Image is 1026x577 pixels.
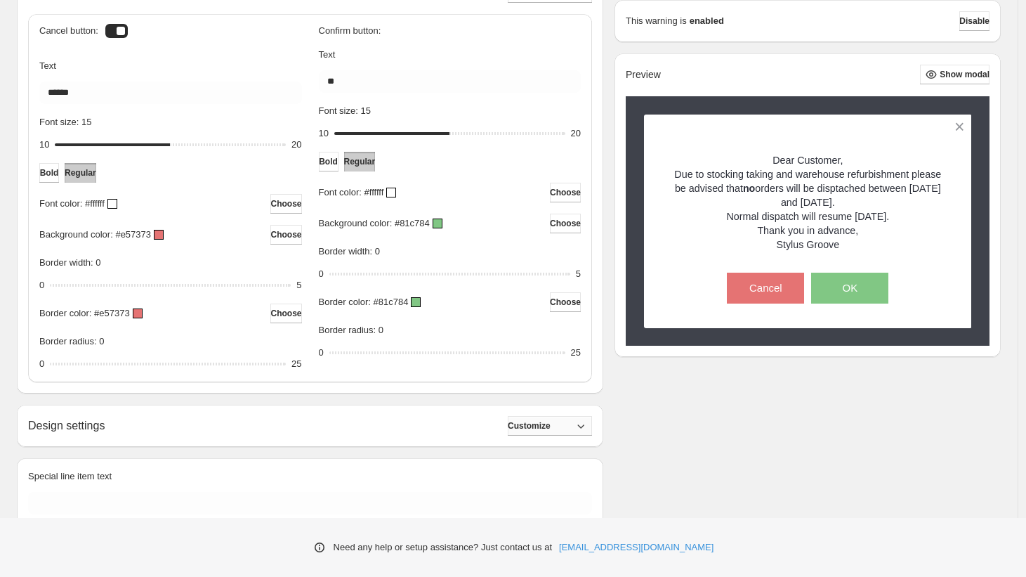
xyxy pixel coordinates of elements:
h2: Preview [626,69,661,81]
span: Choose [270,308,301,319]
span: 10 [319,128,329,138]
h3: Cancel button: [39,25,98,37]
span: 0 [39,280,44,290]
p: Stylus Groove [669,238,947,252]
h2: Design settings [28,419,105,432]
div: 25 [291,357,301,371]
strong: enabled [690,14,724,28]
button: Choose [270,225,301,245]
span: Special line item text [28,471,112,481]
span: Choose [550,218,581,229]
div: 5 [296,278,301,292]
p: Font color: #ffffff [319,186,384,200]
span: Choose [550,297,581,308]
span: 10 [39,139,49,150]
p: Background color: #81c784 [319,216,430,231]
body: Rich Text Area. Press ALT-0 for help. [6,11,557,134]
button: Choose [270,304,301,323]
span: Font size: 15 [319,105,371,116]
span: Choose [270,198,301,209]
span: Regular [65,167,96,179]
button: Bold [39,163,59,183]
div: 20 [291,138,301,152]
button: Disable [959,11,989,31]
span: 0 [319,347,324,358]
button: Regular [65,163,96,183]
button: Bold [319,152,338,171]
div: 5 [576,267,581,281]
button: Cancel [727,273,804,304]
button: Choose [270,194,301,214]
a: [EMAIL_ADDRESS][DOMAIN_NAME] [559,540,713,555]
button: Show modal [920,65,989,84]
button: Customize [508,416,592,436]
p: Dear Customer, [669,153,947,167]
h3: Confirm button: [319,25,581,37]
span: Regular [344,156,376,167]
p: Thank you in advance, [669,223,947,238]
span: Bold [319,156,338,167]
span: Text [39,60,56,71]
span: 0 [39,358,44,369]
span: Font size: 15 [39,117,91,127]
span: Disable [959,15,989,27]
span: Show modal [940,69,989,80]
span: Border width: 0 [39,257,100,268]
p: This warning is [626,14,687,28]
p: Font color: #ffffff [39,197,105,211]
p: Background color: #e57373 [39,228,151,242]
span: Text [319,49,336,60]
span: Bold [40,167,59,179]
span: Border width: 0 [319,246,380,257]
span: Choose [270,229,301,240]
div: 25 [571,346,581,360]
p: Border color: #81c784 [319,295,409,309]
span: Choose [550,187,581,198]
button: Choose [550,183,581,202]
p: Normal dispatch will resume [DATE]. [669,209,947,223]
span: 0 [319,268,324,279]
strong: no [743,183,755,194]
button: Regular [344,152,376,171]
button: OK [811,273,888,304]
button: Choose [550,292,581,312]
button: Choose [550,214,581,233]
span: Customize [508,420,551,432]
p: Border color: #e57373 [39,306,130,320]
div: 20 [571,127,581,141]
p: Due to stocking taking and warehouse refurbishment please be advised that orders will be disptach... [669,167,947,209]
span: Border radius: 0 [39,336,105,346]
span: Border radius: 0 [319,325,384,335]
